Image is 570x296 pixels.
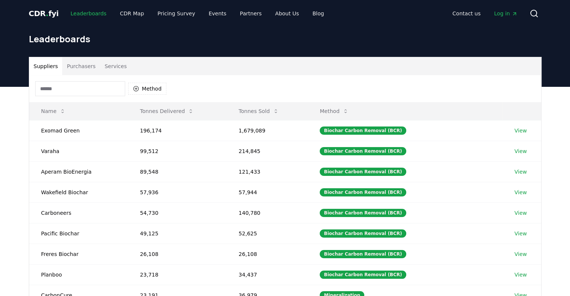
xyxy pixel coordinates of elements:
[515,127,527,134] a: View
[227,202,308,223] td: 140,780
[515,250,527,258] a: View
[100,57,131,75] button: Services
[64,7,330,20] nav: Main
[128,120,227,141] td: 196,174
[307,7,330,20] a: Blog
[128,202,227,223] td: 54,730
[29,33,542,45] h1: Leaderboards
[128,223,227,244] td: 49,125
[227,182,308,202] td: 57,944
[29,202,128,223] td: Carboneers
[128,83,167,95] button: Method
[29,161,128,182] td: Aperam BioEnergia
[227,244,308,264] td: 26,108
[446,7,486,20] a: Contact us
[114,7,150,20] a: CDR Map
[515,230,527,237] a: View
[227,161,308,182] td: 121,433
[46,9,48,18] span: .
[29,141,128,161] td: Varaha
[227,120,308,141] td: 1,679,089
[515,168,527,176] a: View
[64,7,112,20] a: Leaderboards
[128,141,227,161] td: 99,512
[515,271,527,278] a: View
[320,188,406,196] div: Biochar Carbon Removal (BCR)
[29,120,128,141] td: Exomad Green
[227,141,308,161] td: 214,845
[29,9,59,18] span: CDR fyi
[151,7,201,20] a: Pricing Survey
[29,223,128,244] td: Pacific Biochar
[134,104,200,119] button: Tonnes Delivered
[320,271,406,279] div: Biochar Carbon Removal (BCR)
[128,264,227,285] td: 23,718
[320,250,406,258] div: Biochar Carbon Removal (BCR)
[320,209,406,217] div: Biochar Carbon Removal (BCR)
[269,7,305,20] a: About Us
[203,7,232,20] a: Events
[128,161,227,182] td: 89,548
[29,8,59,19] a: CDR.fyi
[515,147,527,155] a: View
[234,7,268,20] a: Partners
[128,244,227,264] td: 26,108
[35,104,72,119] button: Name
[446,7,523,20] nav: Main
[494,10,517,17] span: Log in
[320,168,406,176] div: Biochar Carbon Removal (BCR)
[29,244,128,264] td: Freres Biochar
[488,7,523,20] a: Log in
[29,57,63,75] button: Suppliers
[515,209,527,217] a: View
[314,104,355,119] button: Method
[62,57,100,75] button: Purchasers
[515,189,527,196] a: View
[320,229,406,238] div: Biochar Carbon Removal (BCR)
[320,126,406,135] div: Biochar Carbon Removal (BCR)
[233,104,285,119] button: Tonnes Sold
[29,182,128,202] td: Wakefield Biochar
[29,264,128,285] td: Planboo
[320,147,406,155] div: Biochar Carbon Removal (BCR)
[227,264,308,285] td: 34,437
[128,182,227,202] td: 57,936
[227,223,308,244] td: 52,625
